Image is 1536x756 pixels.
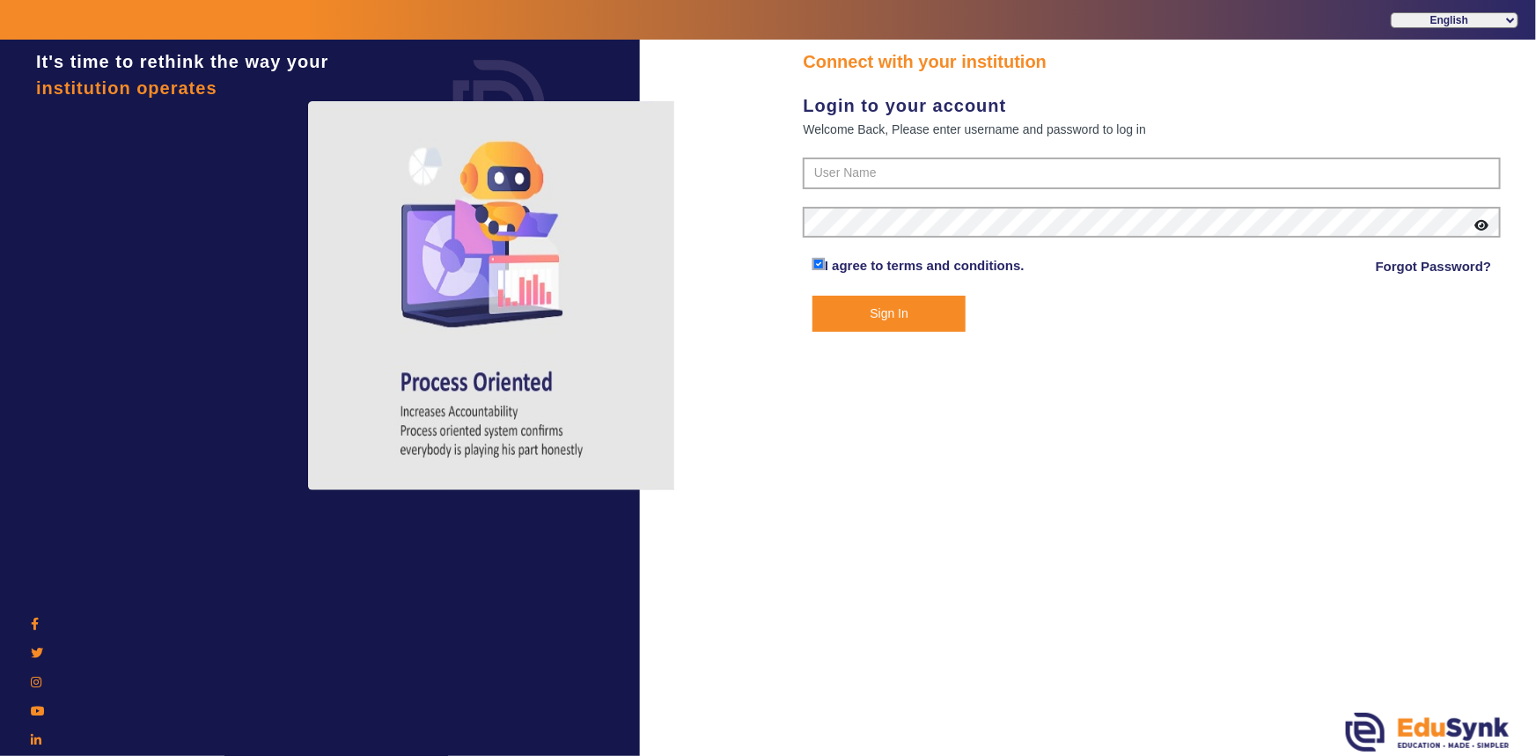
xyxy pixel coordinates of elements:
div: Connect with your institution [803,48,1501,75]
span: It's time to rethink the way your [36,52,328,71]
img: edusynk.png [1346,713,1510,752]
div: Login to your account [803,92,1501,119]
a: I agree to terms and conditions. [825,258,1025,273]
span: institution operates [36,78,217,98]
input: User Name [803,158,1501,189]
div: Welcome Back, Please enter username and password to log in [803,119,1501,140]
a: Forgot Password? [1376,256,1492,277]
button: Sign In [812,296,966,332]
img: login4.png [308,101,678,490]
img: login.png [433,40,565,172]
